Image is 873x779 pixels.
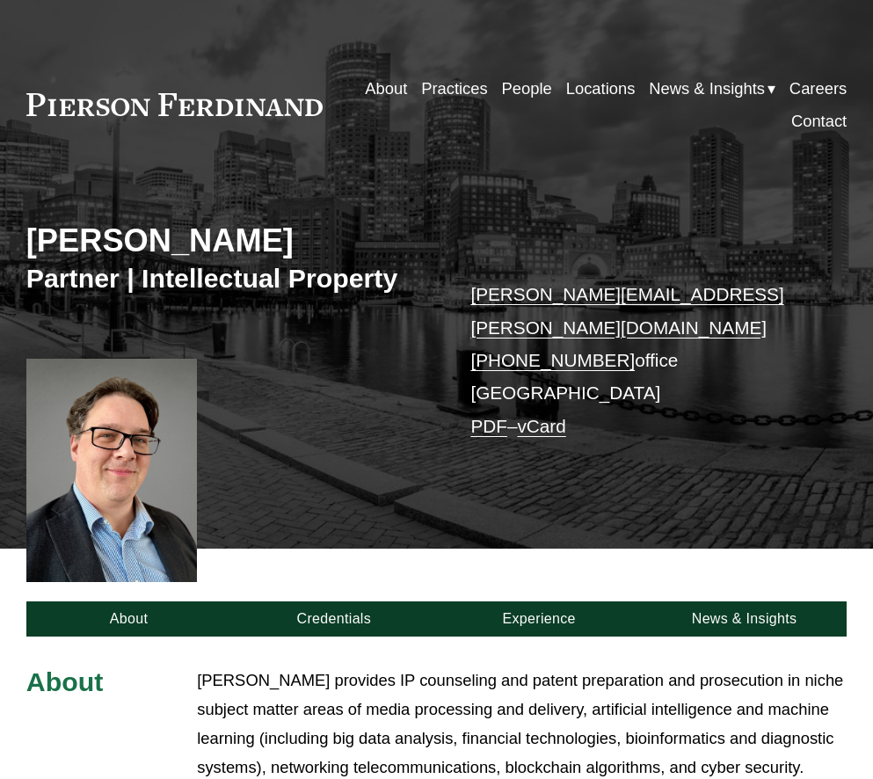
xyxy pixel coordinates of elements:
[502,72,552,105] a: People
[789,72,847,105] a: Careers
[231,601,436,637] a: Credentials
[26,222,437,260] h2: [PERSON_NAME]
[470,278,812,442] p: office [GEOGRAPHIC_DATA] –
[437,601,642,637] a: Experience
[649,74,765,103] span: News & Insights
[26,667,103,696] span: About
[470,350,635,370] a: [PHONE_NUMBER]
[470,416,507,436] a: PDF
[649,72,775,105] a: folder dropdown
[642,601,847,637] a: News & Insights
[791,105,847,137] a: Contact
[26,262,437,295] h3: Partner | Intellectual Property
[566,72,636,105] a: Locations
[365,72,407,105] a: About
[470,284,783,337] a: [PERSON_NAME][EMAIL_ADDRESS][PERSON_NAME][DOMAIN_NAME]
[517,416,565,436] a: vCard
[421,72,488,105] a: Practices
[26,601,231,637] a: About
